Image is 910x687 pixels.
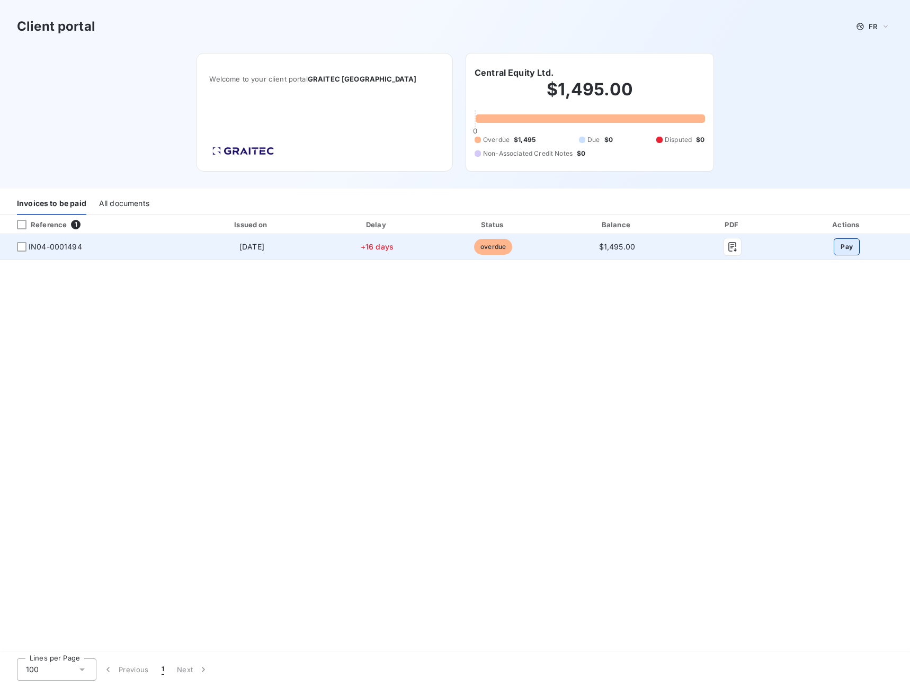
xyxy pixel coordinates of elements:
div: PDF [684,219,782,230]
button: Previous [96,658,155,681]
span: overdue [474,239,512,255]
button: Pay [834,238,860,255]
span: 1 [71,220,81,229]
span: FR [869,22,877,31]
span: IN04-0001494 [29,242,82,252]
div: Invoices to be paid [17,193,86,215]
button: Next [171,658,215,681]
div: Issued on [185,219,318,230]
span: 0 [473,127,477,135]
span: Non-Associated Credit Notes [483,149,573,158]
div: Status [436,219,550,230]
div: Balance [555,219,680,230]
span: Disputed [665,135,692,145]
span: 1 [162,664,164,675]
span: Due [587,135,600,145]
div: Actions [786,219,908,230]
span: $0 [696,135,704,145]
span: Welcome to your client portal [209,75,440,83]
div: All documents [99,193,149,215]
span: GRAITEC [GEOGRAPHIC_DATA] [308,75,417,83]
span: $1,495 [514,135,536,145]
span: $1,495.00 [599,242,635,251]
span: Overdue [483,135,510,145]
h6: Central Equity Ltd. [475,66,554,79]
span: $0 [577,149,585,158]
div: Reference [8,220,67,229]
span: +16 days [361,242,394,251]
h2: $1,495.00 [475,79,705,111]
span: [DATE] [239,242,264,251]
button: 1 [155,658,171,681]
span: 100 [26,664,39,675]
span: $0 [604,135,613,145]
div: Delay [323,219,432,230]
h3: Client portal [17,17,95,36]
img: Company logo [209,144,277,158]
